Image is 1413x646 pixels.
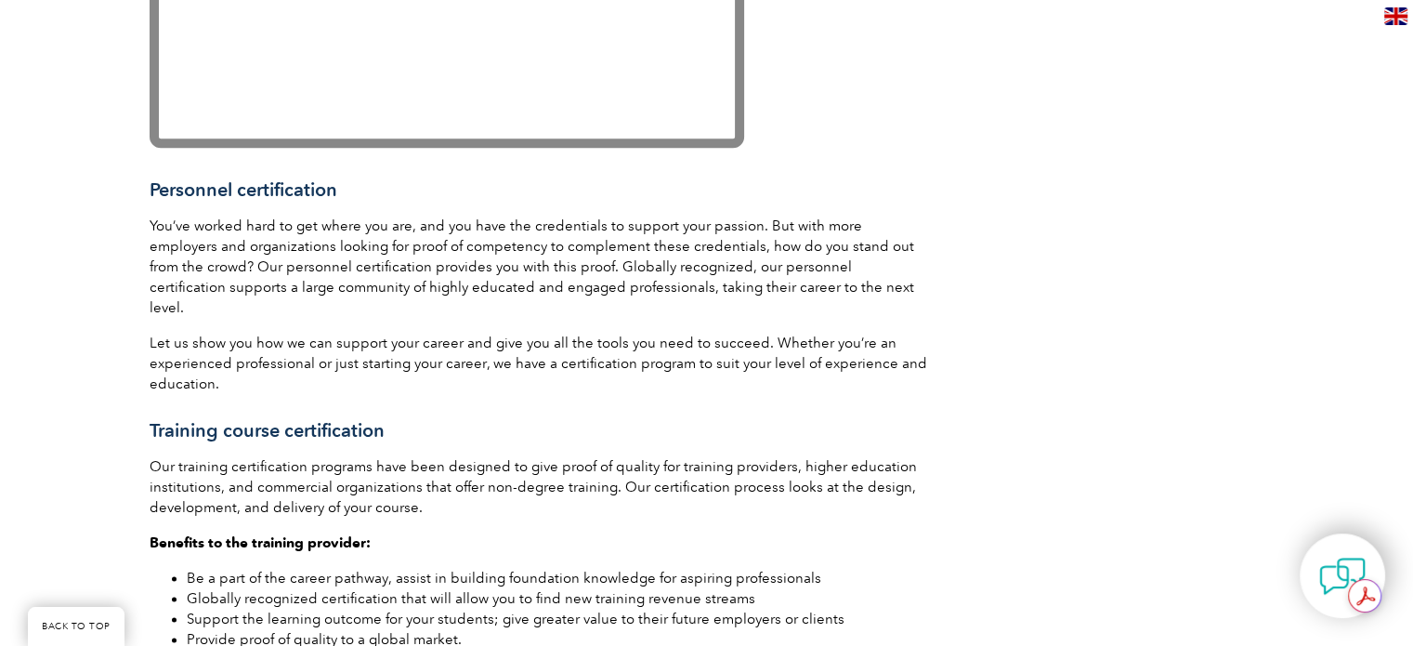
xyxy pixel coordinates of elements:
[150,333,930,394] p: Let us show you how we can support your career and give you all the tools you need to succeed. Wh...
[150,178,930,202] h3: Personnel certification
[1384,7,1407,25] img: en
[150,456,930,518] p: Our training certification programs have been designed to give proof of quality for training prov...
[28,607,124,646] a: BACK TO TOP
[150,419,930,442] h3: Training course certification
[187,568,930,588] li: Be a part of the career pathway, assist in building foundation knowledge for aspiring professionals
[150,534,371,551] strong: Benefits to the training provider:
[150,216,930,318] p: You’ve worked hard to get where you are, and you have the credentials to support your passion. Bu...
[187,588,930,609] li: Globally recognized certification that will allow you to find new training revenue streams
[187,609,930,629] li: Support the learning outcome for your students; give greater value to their future employers or c...
[1319,553,1366,600] img: contact-chat.png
